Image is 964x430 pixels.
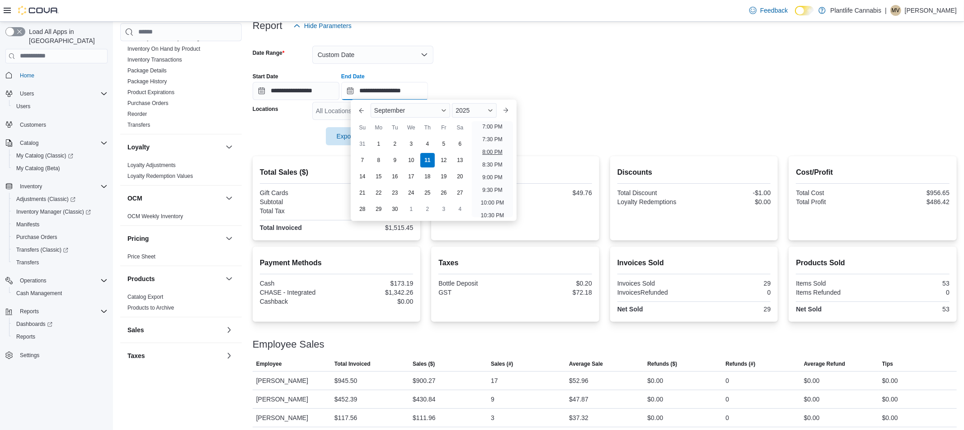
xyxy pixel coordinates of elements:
[371,137,386,151] div: day-1
[127,193,222,202] button: OCM
[127,162,176,168] a: Loyalty Adjustments
[404,169,419,184] div: day-17
[404,120,419,135] div: We
[339,289,414,296] div: $1,342.26
[355,169,370,184] div: day-14
[127,56,182,62] a: Inventory Transactions
[16,306,108,317] span: Reports
[371,186,386,200] div: day-22
[120,159,242,185] div: Loyalty
[13,232,61,243] a: Purchase Orders
[127,172,193,179] span: Loyalty Redemption Values
[16,246,68,253] span: Transfers (Classic)
[127,325,144,334] h3: Sales
[120,291,242,316] div: Products
[617,189,692,196] div: Total Discount
[13,219,108,230] span: Manifests
[260,289,335,296] div: CHASE - Integrated
[290,17,355,35] button: Hide Parameters
[452,103,497,118] div: Button. Open the year selector. 2025 is currently selected.
[253,105,278,113] label: Locations
[388,202,402,216] div: day-30
[479,185,506,196] li: 9:30 PM
[127,325,222,334] button: Sales
[16,165,60,172] span: My Catalog (Beta)
[569,375,588,386] div: $52.96
[331,127,371,145] span: Export
[127,351,222,360] button: Taxes
[696,189,771,196] div: -$1.00
[479,121,506,132] li: 7:00 PM
[804,394,820,405] div: $0.00
[420,120,435,135] div: Th
[388,120,402,135] div: Tu
[569,394,588,405] div: $47.87
[253,409,331,427] div: [PERSON_NAME]
[127,45,200,52] span: Inventory On Hand by Product
[13,101,34,112] a: Users
[437,137,451,151] div: day-5
[334,412,357,423] div: $117.56
[875,306,950,313] div: 53
[882,412,898,423] div: $0.00
[120,210,242,225] div: OCM
[453,137,467,151] div: day-6
[875,289,950,296] div: 0
[9,218,111,231] button: Manifests
[2,87,111,100] button: Users
[16,103,30,110] span: Users
[437,153,451,167] div: day-12
[224,233,235,244] button: Pricing
[875,189,950,196] div: $956.65
[890,5,901,16] div: Michael Vincent
[339,298,414,305] div: $0.00
[413,360,435,368] span: Sales ($)
[882,394,898,405] div: $0.00
[13,288,108,299] span: Cash Management
[339,207,414,215] div: $72.38
[13,319,56,330] a: Dashboards
[875,280,950,287] div: 53
[9,149,111,162] a: My Catalog (Classic)
[413,394,436,405] div: $430.84
[804,412,820,423] div: $0.00
[16,259,39,266] span: Transfers
[253,390,331,408] div: [PERSON_NAME]
[127,77,167,85] span: Package History
[388,186,402,200] div: day-23
[127,142,150,151] h3: Loyalty
[726,375,729,386] div: 0
[746,1,791,19] a: Feedback
[16,181,108,192] span: Inventory
[20,121,46,129] span: Customers
[13,319,108,330] span: Dashboards
[127,121,150,128] span: Transfers
[456,107,470,114] span: 2025
[413,375,436,386] div: $900.27
[9,330,111,343] button: Reports
[16,275,108,286] span: Operations
[260,207,335,215] div: Total Tax
[341,82,428,100] input: Press the down key to enter a popover containing a calendar. Press the escape key to close the po...
[16,70,108,81] span: Home
[491,375,498,386] div: 17
[2,137,111,149] button: Catalog
[617,258,771,268] h2: Invoices Sold
[875,198,950,205] div: $486.42
[127,142,222,151] button: Loyalty
[2,180,111,193] button: Inventory
[479,172,506,183] li: 9:00 PM
[20,308,39,315] span: Reports
[438,258,592,268] h2: Taxes
[16,349,108,361] span: Settings
[371,153,386,167] div: day-8
[127,253,155,260] span: Price Sheet
[13,244,108,255] span: Transfers (Classic)
[5,65,108,386] nav: Complex example
[16,290,62,297] span: Cash Management
[404,137,419,151] div: day-3
[371,202,386,216] div: day-29
[127,304,174,311] span: Products to Archive
[127,293,163,300] span: Catalog Export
